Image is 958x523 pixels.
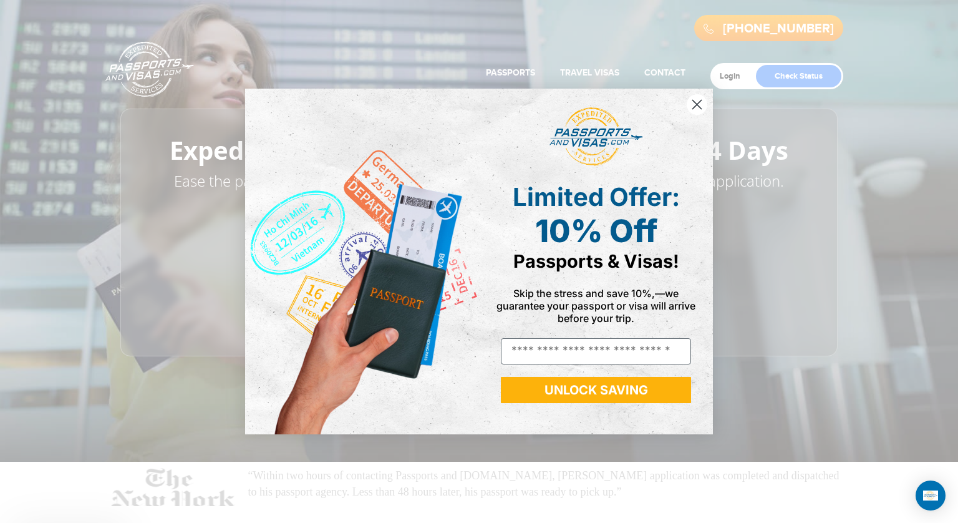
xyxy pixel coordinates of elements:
button: Close dialog [686,94,708,115]
img: passports and visas [549,107,643,166]
div: Open Intercom Messenger [916,481,946,511]
button: UNLOCK SAVING [501,377,691,403]
span: Skip the stress and save 10%,—we guarantee your passport or visa will arrive before your trip. [496,287,695,325]
span: 10% Off [535,212,657,250]
span: Limited Offer: [513,182,680,212]
img: de9cda0d-0715-46ca-9a25-073762a91ba7.png [245,89,479,434]
span: Passports & Visas! [513,250,679,272]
